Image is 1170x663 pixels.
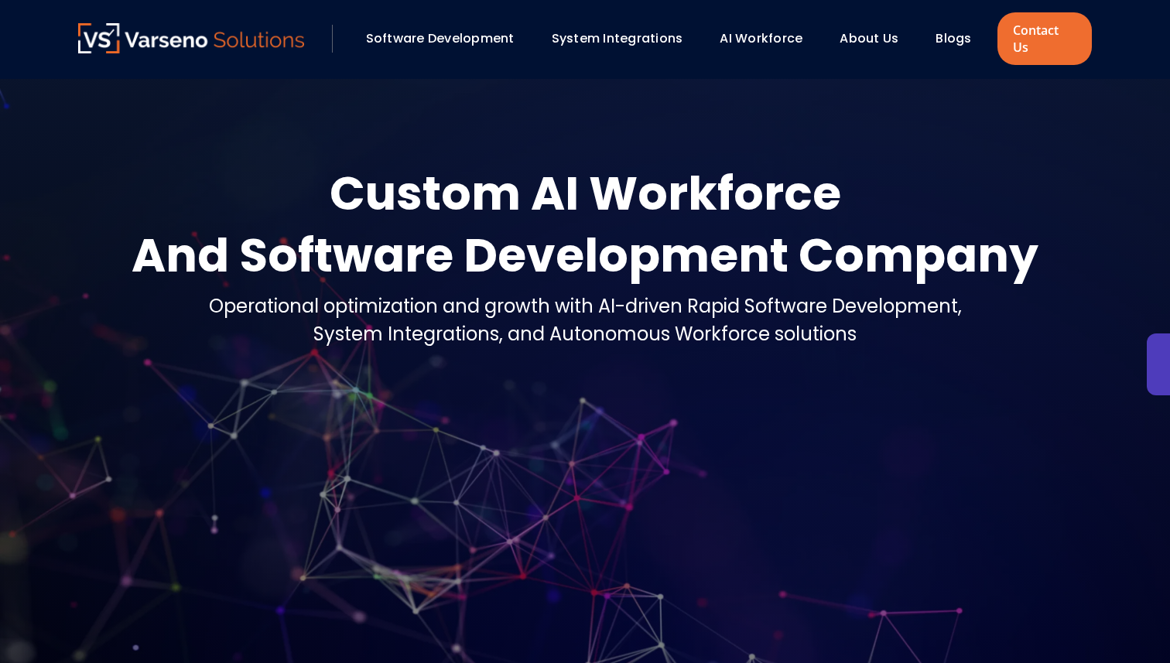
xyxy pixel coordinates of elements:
div: Blogs [928,26,993,52]
div: System Integrations, and Autonomous Workforce solutions [209,320,962,348]
div: Operational optimization and growth with AI-driven Rapid Software Development, [209,292,962,320]
a: System Integrations [552,29,683,47]
a: Contact Us [997,12,1092,65]
a: AI Workforce [720,29,802,47]
div: System Integrations [544,26,705,52]
a: Varseno Solutions – Product Engineering & IT Services [78,23,304,54]
div: About Us [832,26,920,52]
a: About Us [840,29,898,47]
div: AI Workforce [712,26,824,52]
img: Varseno Solutions – Product Engineering & IT Services [78,23,304,53]
div: Software Development [358,26,536,52]
a: Software Development [366,29,515,47]
div: Custom AI Workforce [132,162,1038,224]
a: Blogs [936,29,971,47]
div: And Software Development Company [132,224,1038,286]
